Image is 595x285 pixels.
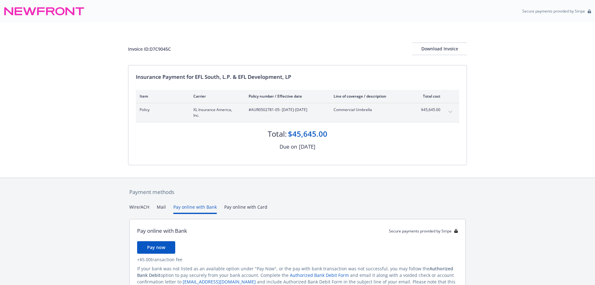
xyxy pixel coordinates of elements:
[129,204,149,214] button: Wire/ACH
[147,244,165,250] span: Pay now
[136,103,459,122] div: PolicyXL Insurance America, Inc.#AUR0502781-05- [DATE]-[DATE]Commercial Umbrella$45,645.00expand ...
[334,107,407,113] span: Commercial Umbrella
[389,228,458,234] div: Secure payments provided by Stripe
[129,188,466,196] div: Payment methods
[136,73,459,81] div: Insurance Payment for EFL South, L.P. & EFL Development, LP
[249,94,324,99] div: Policy number / Effective date
[224,204,267,214] button: Pay online with Card
[412,43,467,55] button: Download Invoice
[268,129,287,139] div: Total:
[522,8,585,14] p: Secure payments provided by Stripe
[417,94,440,99] div: Total cost
[445,107,455,117] button: expand content
[140,94,183,99] div: Item
[412,43,467,55] div: Download Invoice
[183,279,256,285] a: [EMAIL_ADDRESS][DOMAIN_NAME]
[137,241,175,254] button: Pay now
[288,129,327,139] div: $45,645.00
[157,204,166,214] button: Mail
[128,46,171,52] div: Invoice ID: D7C9045C
[137,256,458,263] div: + $5.00 transaction fee
[290,272,349,278] a: Authorized Bank Debit Form
[193,107,239,118] span: XL Insurance America, Inc.
[173,204,217,214] button: Pay online with Bank
[193,94,239,99] div: Carrier
[280,143,297,151] div: Due on
[140,107,183,113] span: Policy
[417,107,440,113] span: $45,645.00
[299,143,315,151] div: [DATE]
[137,266,453,278] span: Authorized Bank Debit
[249,107,324,113] span: #AUR0502781-05 - [DATE]-[DATE]
[334,94,407,99] div: Line of coverage / description
[137,227,187,235] div: Pay online with Bank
